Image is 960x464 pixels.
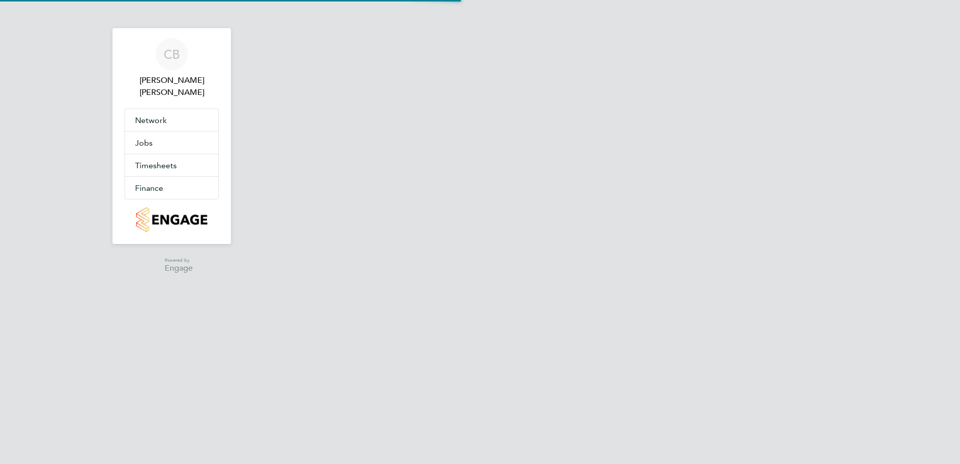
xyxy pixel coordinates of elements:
span: Powered by [165,256,193,265]
nav: Main navigation [112,28,231,244]
button: Network [125,109,218,131]
span: Engage [165,264,193,273]
button: Finance [125,177,218,199]
span: Network [135,115,167,125]
span: CB [164,48,180,61]
span: Timesheets [135,161,177,170]
a: CB[PERSON_NAME] [PERSON_NAME] [125,38,219,98]
span: Finance [135,183,163,193]
img: countryside-properties-logo-retina.png [136,207,207,232]
button: Timesheets [125,154,218,176]
span: Connor Benning [125,74,219,98]
button: Jobs [125,132,218,154]
span: Jobs [135,138,153,148]
a: Powered byEngage [151,256,193,273]
a: Go to home page [125,207,219,232]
